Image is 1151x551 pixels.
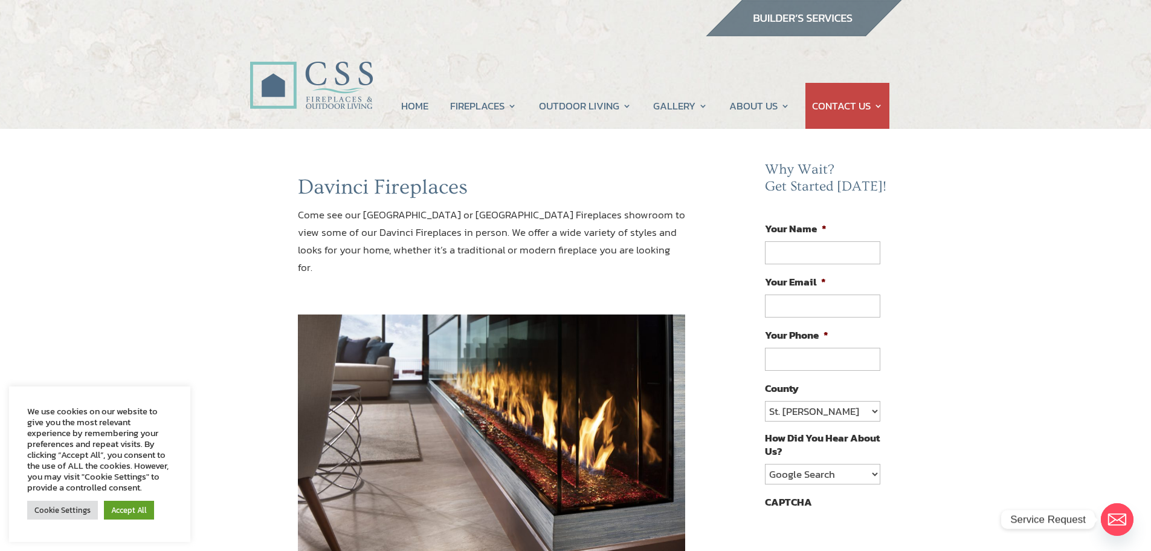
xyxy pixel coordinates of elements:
[812,83,883,129] a: CONTACT US
[765,431,880,458] label: How Did You Hear About Us?
[653,83,708,129] a: GALLERY
[765,161,889,201] h2: Why Wait? Get Started [DATE]!
[765,275,826,289] label: Your Email
[539,83,631,129] a: OUTDOOR LIVING
[298,206,686,287] p: Come see our [GEOGRAPHIC_DATA] or [GEOGRAPHIC_DATA] Fireplaces showroom to view some of our Davin...
[729,83,790,129] a: ABOUT US
[765,495,812,509] label: CAPTCHA
[27,406,172,493] div: We use cookies on our website to give you the most relevant experience by remembering your prefer...
[104,501,154,520] a: Accept All
[27,501,98,520] a: Cookie Settings
[705,25,902,41] a: builder services construction supply
[450,83,517,129] a: FIREPLACES
[401,83,428,129] a: HOME
[1101,503,1133,536] a: Email
[250,28,373,116] img: CSS Fireplaces & Outdoor Living (Formerly Construction Solutions & Supply)- Jacksonville Ormond B...
[765,382,799,395] label: County
[765,328,828,342] label: Your Phone
[765,222,827,235] label: Your Name
[298,175,686,206] h1: Davinci Fireplaces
